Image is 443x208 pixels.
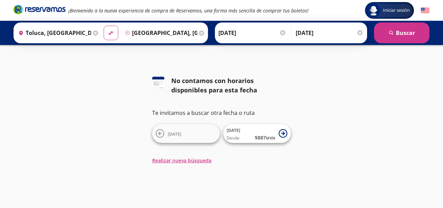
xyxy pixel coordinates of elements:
span: Desde: [227,135,240,141]
button: English [421,6,429,15]
button: Buscar [374,22,429,43]
span: [DATE] [168,131,181,137]
input: Opcional [296,24,364,42]
div: No contamos con horarios disponibles para esta fecha [171,76,291,95]
i: Brand Logo [14,4,66,15]
p: Te invitamos a buscar otra fecha o ruta [152,109,291,117]
small: MXN [266,135,275,141]
input: Buscar Origen [16,24,91,42]
button: [DATE]Desde:$887MXN [223,124,291,143]
em: ¡Bienvenido a la nueva experiencia de compra de Reservamos, una forma más sencilla de comprar tus... [68,7,309,14]
span: Iniciar sesión [380,7,412,14]
span: [DATE] [227,127,240,133]
a: Brand Logo [14,4,66,17]
button: Realizar nueva búsqueda [152,157,211,164]
input: Elegir Fecha [218,24,286,42]
input: Buscar Destino [122,24,198,42]
button: [DATE] [152,124,220,143]
span: $ 887 [255,134,275,141]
